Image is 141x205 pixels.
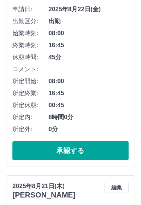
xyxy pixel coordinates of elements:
button: 承認する [12,141,129,160]
span: 申請日: [12,5,49,14]
span: 45分 [49,53,129,62]
span: 所定休憩: [12,101,49,110]
span: 00:45 [49,101,129,110]
span: 2025年8月22日(金) [49,5,129,14]
span: 休憩時間: [12,53,49,62]
span: 08:00 [49,29,129,38]
span: 所定終業: [12,89,49,98]
span: 出勤 [49,17,129,26]
span: 出勤区分: [12,17,49,26]
span: 0分 [49,125,129,134]
span: 16:45 [49,41,129,50]
span: 16:45 [49,89,129,98]
span: 所定内: [12,113,49,122]
span: コメント: [12,65,49,74]
button: 編集 [105,182,129,193]
span: 08:00 [49,77,129,86]
span: 始業時刻: [12,29,49,38]
p: 2025年8月21日(木) [12,182,76,191]
span: 所定開始: [12,77,49,86]
span: 8時間0分 [49,113,129,122]
span: 所定外: [12,125,49,134]
span: 終業時刻: [12,41,49,50]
